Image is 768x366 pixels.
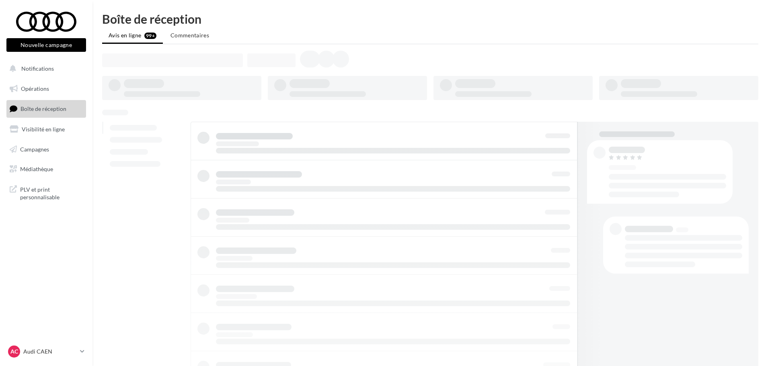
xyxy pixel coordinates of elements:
a: PLV et print personnalisable [5,181,88,204]
span: Visibilité en ligne [22,126,65,133]
span: Opérations [21,85,49,92]
button: Nouvelle campagne [6,38,86,52]
a: Campagnes [5,141,88,158]
a: AC Audi CAEN [6,344,86,359]
span: Boîte de réception [21,105,66,112]
a: Opérations [5,80,88,97]
span: PLV et print personnalisable [20,184,83,201]
button: Notifications [5,60,84,77]
a: Médiathèque [5,161,88,178]
span: Campagnes [20,145,49,152]
span: Commentaires [170,32,209,39]
a: Visibilité en ligne [5,121,88,138]
span: Notifications [21,65,54,72]
p: Audi CAEN [23,348,77,356]
div: Boîte de réception [102,13,758,25]
span: Médiathèque [20,166,53,172]
a: Boîte de réception [5,100,88,117]
span: AC [10,348,18,356]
